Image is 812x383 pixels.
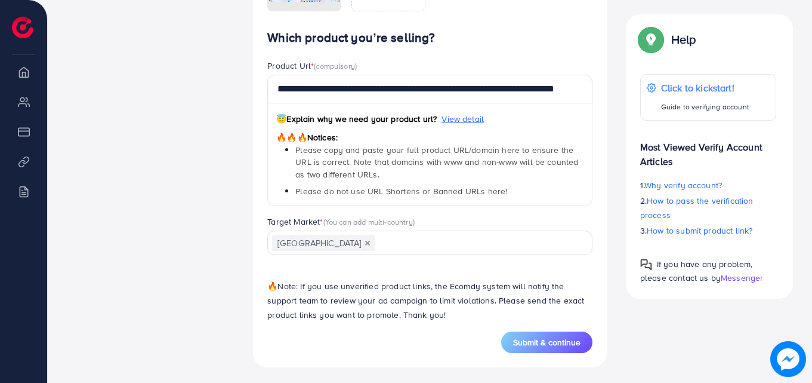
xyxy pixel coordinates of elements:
[770,341,806,377] img: image
[640,178,776,192] p: 1.
[365,240,371,246] button: Deselect Pakistan
[671,32,696,47] p: Help
[640,258,753,284] span: If you have any problem, please contact us by
[276,131,338,143] span: Notices:
[513,336,581,348] span: Submit & continue
[295,185,507,197] span: Please do not use URL Shortens or Banned URLs here!
[640,29,662,50] img: Popup guide
[267,60,357,72] label: Product Url
[721,272,763,284] span: Messenger
[276,113,437,125] span: Explain why we need your product url?
[276,131,307,143] span: 🔥🔥🔥
[267,280,277,292] span: 🔥
[314,60,357,71] span: (compulsory)
[644,179,722,191] span: Why verify account?
[267,231,592,255] div: Search for option
[640,223,776,238] p: 3.
[276,113,286,125] span: 😇
[272,235,375,252] span: [GEOGRAPHIC_DATA]
[647,225,752,237] span: How to submit product link?
[12,17,33,38] img: logo
[640,259,652,271] img: Popup guide
[640,130,776,168] p: Most Viewed Verify Account Articles
[501,332,592,353] button: Submit & continue
[267,216,415,228] label: Target Market
[661,81,749,95] p: Click to kickstart!
[267,30,592,45] h4: Which product you’re selling?
[267,279,592,322] p: Note: If you use unverified product links, the Ecomdy system will notify the support team to revi...
[640,195,754,221] span: How to pass the verification process
[295,144,578,180] span: Please copy and paste your full product URL/domain here to ensure the URL is correct. Note that d...
[661,100,749,114] p: Guide to verifying account
[323,216,415,227] span: (You can add multi-country)
[376,234,577,253] input: Search for option
[441,113,484,125] span: View detail
[640,194,776,222] p: 2.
